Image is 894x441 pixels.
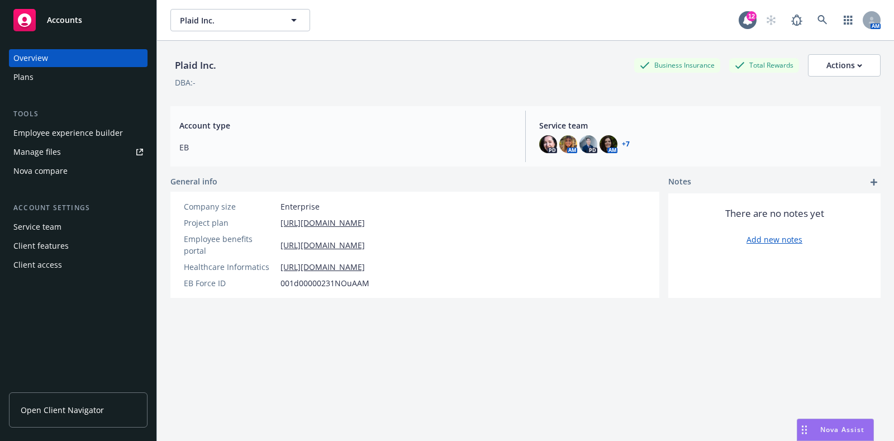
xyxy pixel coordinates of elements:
img: photo [579,135,597,153]
div: Employee experience builder [13,124,123,142]
div: Plans [13,68,34,86]
div: Total Rewards [729,58,799,72]
div: Service team [13,218,61,236]
div: Account settings [9,202,148,214]
a: [URL][DOMAIN_NAME] [280,217,365,229]
a: [URL][DOMAIN_NAME] [280,261,365,273]
span: Enterprise [280,201,320,212]
div: Employee benefits portal [184,233,276,257]
div: Project plan [184,217,276,229]
button: Nova Assist [797,419,874,441]
a: Start snowing [760,9,782,31]
a: Client access [9,256,148,274]
span: Nova Assist [820,425,864,434]
img: photo [600,135,617,153]
div: Company size [184,201,276,212]
a: Nova compare [9,162,148,180]
a: Plans [9,68,148,86]
a: Overview [9,49,148,67]
span: Accounts [47,16,82,25]
div: Healthcare Informatics [184,261,276,273]
span: There are no notes yet [725,207,824,220]
div: Client features [13,237,69,255]
div: Drag to move [797,419,811,440]
a: Service team [9,218,148,236]
div: Manage files [13,143,61,161]
div: Client access [13,256,62,274]
img: photo [559,135,577,153]
a: Accounts [9,4,148,36]
span: Account type [179,120,512,131]
div: Business Insurance [634,58,720,72]
span: Plaid Inc. [180,15,277,26]
span: Open Client Navigator [21,404,104,416]
a: Manage files [9,143,148,161]
span: General info [170,176,217,187]
div: Plaid Inc. [170,58,221,73]
a: Client features [9,237,148,255]
button: Plaid Inc. [170,9,310,31]
a: [URL][DOMAIN_NAME] [280,239,365,251]
a: Switch app [837,9,859,31]
a: Add new notes [746,234,802,245]
div: DBA: - [175,77,196,88]
span: Service team [539,120,872,131]
div: EB Force ID [184,277,276,289]
span: 001d00000231NOuAAM [280,277,369,289]
span: EB [179,141,512,153]
div: Tools [9,108,148,120]
a: Search [811,9,834,31]
img: photo [539,135,557,153]
button: Actions [808,54,881,77]
a: +7 [622,141,630,148]
div: Overview [13,49,48,67]
div: Nova compare [13,162,68,180]
span: Notes [668,176,691,189]
a: Report a Bug [786,9,808,31]
div: 12 [746,10,757,20]
a: add [867,176,881,189]
a: Employee experience builder [9,124,148,142]
div: Actions [826,55,862,76]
